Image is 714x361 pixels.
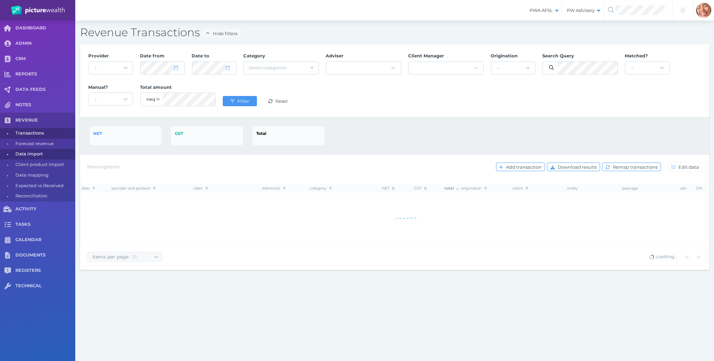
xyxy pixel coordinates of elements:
span: Edit data [677,164,702,170]
span: Add transaction [505,164,545,170]
span: NET [382,186,394,191]
span: origination [462,186,487,191]
span: GST [414,186,427,191]
button: Hide filters [203,29,241,38]
span: label [194,186,208,191]
span: Origination [491,53,518,58]
button: Remap transactions [602,163,661,171]
select: eq = equals; neq = not equals; lt = less than; gt = greater than [147,93,160,106]
img: Sabrina Mena [696,3,711,18]
button: Add transaction [496,163,545,171]
span: CRM [15,56,75,62]
span: reference [262,186,286,191]
span: total [444,186,459,191]
th: adv [676,184,691,192]
span: Data mapping [15,170,73,181]
span: REPORTS [15,71,75,77]
button: Download results [547,163,600,171]
span: category [310,186,332,191]
span: Provider [89,53,109,58]
th: package [621,184,676,192]
span: Client product import [15,159,73,170]
span: Manual? [89,84,108,90]
span: PWA AFSL [525,8,562,13]
span: Expected vs Received [15,181,73,191]
span: Remap transactions [611,164,661,170]
span: Filter [236,98,252,104]
span: Showing items [87,164,119,169]
span: Reconciliation [15,191,73,202]
span: DOCUMENTS [15,252,75,258]
span: TASKS [15,222,75,227]
span: Category [244,53,265,58]
span: REVENUE [15,117,75,123]
span: Total [256,131,267,136]
span: GST [175,131,183,136]
button: Filter [223,96,257,106]
span: DASHBOARD [15,25,75,31]
span: client [513,186,528,191]
span: Date from [140,53,165,58]
span: Adviser [326,53,344,58]
span: REGISTERS [15,268,75,274]
span: Reset [274,98,291,104]
span: Data import [15,149,73,159]
button: Edit data [668,162,702,172]
span: ACTIVITY [15,206,75,212]
span: date [82,186,95,191]
button: Show next page [694,253,702,261]
span: Matched? [625,53,648,58]
th: entity [566,184,621,192]
h2: Revenue Transactions [80,25,709,40]
span: Hide filters [211,31,240,36]
th: CM [691,184,707,192]
span: Forecast revenue [15,139,73,149]
span: Download results [556,164,600,170]
span: PW Advisory [562,8,603,13]
span: Total amount [140,84,172,90]
span: DATA FEEDS [15,87,75,93]
span: Loading... [649,254,677,259]
img: PW [11,5,65,15]
span: NOTES [15,102,75,108]
span: TECHNICAL [15,283,75,289]
span: Select categories [249,65,287,70]
button: Show previous page [683,253,692,261]
span: Transactions [15,128,73,139]
button: Reset [261,96,295,106]
span: Items per page [87,254,132,260]
span: provider and product [112,186,156,191]
span: Client Manager [408,53,444,58]
span: CALENDAR [15,237,75,243]
span: Date to [192,53,210,58]
span: Search Query [543,53,574,58]
span: ADMIN [15,41,75,46]
span: NET [93,131,102,136]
